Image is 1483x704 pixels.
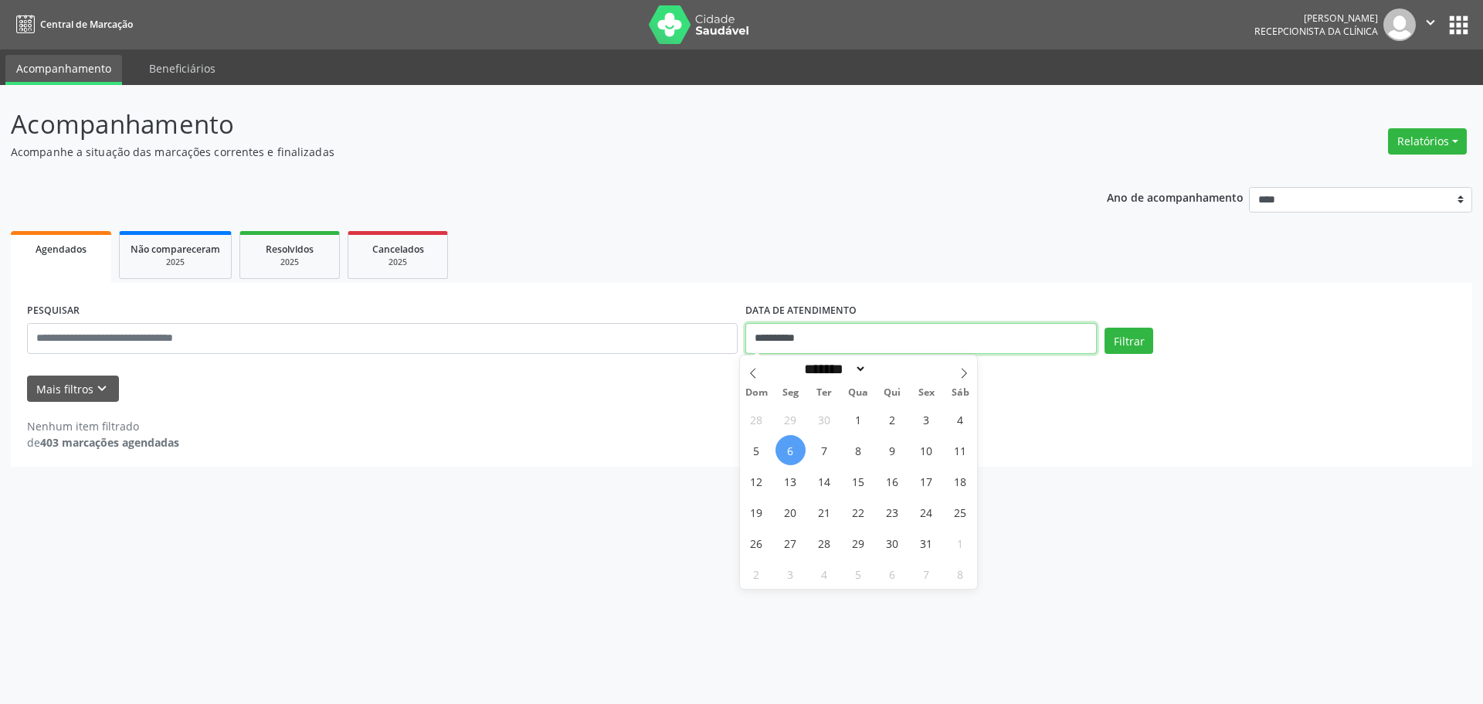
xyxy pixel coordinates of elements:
[843,497,874,527] span: Outubro 22, 2025
[911,559,942,589] span: Novembro 7, 2025
[867,361,918,377] input: Year
[773,388,807,398] span: Seg
[1383,9,1416,41] img: img
[1422,14,1439,31] i: 
[807,388,841,398] span: Ter
[741,435,772,465] span: Outubro 5, 2025
[809,559,840,589] span: Novembro 4, 2025
[27,418,179,434] div: Nenhum item filtrado
[27,376,119,403] button: Mais filtroskeyboard_arrow_down
[36,243,87,256] span: Agendados
[372,243,424,256] span: Cancelados
[809,528,840,558] span: Outubro 28, 2025
[5,55,122,85] a: Acompanhamento
[775,559,806,589] span: Novembro 3, 2025
[40,435,179,450] strong: 403 marcações agendadas
[877,559,908,589] span: Novembro 6, 2025
[775,528,806,558] span: Outubro 27, 2025
[27,299,80,323] label: PESQUISAR
[741,528,772,558] span: Outubro 26, 2025
[741,559,772,589] span: Novembro 2, 2025
[877,497,908,527] span: Outubro 23, 2025
[138,55,226,82] a: Beneficiários
[1388,128,1467,155] button: Relatórios
[945,497,976,527] span: Outubro 25, 2025
[945,435,976,465] span: Outubro 11, 2025
[131,243,220,256] span: Não compareceram
[745,299,857,323] label: DATA DE ATENDIMENTO
[945,466,976,496] span: Outubro 18, 2025
[799,361,867,377] select: Month
[843,435,874,465] span: Outubro 8, 2025
[843,404,874,434] span: Outubro 1, 2025
[809,435,840,465] span: Outubro 7, 2025
[11,144,1033,160] p: Acompanhe a situação das marcações correntes e finalizadas
[911,466,942,496] span: Outubro 17, 2025
[943,388,977,398] span: Sáb
[875,388,909,398] span: Qui
[877,404,908,434] span: Outubro 2, 2025
[741,404,772,434] span: Setembro 28, 2025
[877,528,908,558] span: Outubro 30, 2025
[740,388,774,398] span: Dom
[1107,187,1244,206] p: Ano de acompanhamento
[809,497,840,527] span: Outubro 21, 2025
[945,559,976,589] span: Novembro 8, 2025
[1254,25,1378,38] span: Recepcionista da clínica
[741,466,772,496] span: Outubro 12, 2025
[93,380,110,397] i: keyboard_arrow_down
[741,497,772,527] span: Outubro 19, 2025
[359,257,436,268] div: 2025
[843,466,874,496] span: Outubro 15, 2025
[911,404,942,434] span: Outubro 3, 2025
[945,528,976,558] span: Novembro 1, 2025
[809,466,840,496] span: Outubro 14, 2025
[775,497,806,527] span: Outubro 20, 2025
[809,404,840,434] span: Setembro 30, 2025
[1445,12,1472,39] button: apps
[775,404,806,434] span: Setembro 29, 2025
[1416,9,1445,41] button: 
[909,388,943,398] span: Sex
[911,497,942,527] span: Outubro 24, 2025
[251,257,328,268] div: 2025
[27,434,179,451] div: de
[911,435,942,465] span: Outubro 10, 2025
[877,466,908,496] span: Outubro 16, 2025
[131,257,220,268] div: 2025
[775,435,806,465] span: Outubro 6, 2025
[911,528,942,558] span: Outubro 31, 2025
[843,559,874,589] span: Novembro 5, 2025
[945,404,976,434] span: Outubro 4, 2025
[1105,328,1153,354] button: Filtrar
[841,388,875,398] span: Qua
[11,12,133,37] a: Central de Marcação
[1254,12,1378,25] div: [PERSON_NAME]
[877,435,908,465] span: Outubro 9, 2025
[11,105,1033,144] p: Acompanhamento
[775,466,806,496] span: Outubro 13, 2025
[40,18,133,31] span: Central de Marcação
[843,528,874,558] span: Outubro 29, 2025
[266,243,314,256] span: Resolvidos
